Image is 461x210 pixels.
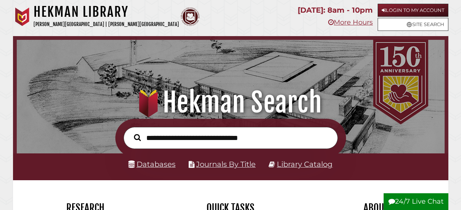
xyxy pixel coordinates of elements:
[33,4,179,20] h1: Hekman Library
[33,20,179,29] p: [PERSON_NAME][GEOGRAPHIC_DATA] | [PERSON_NAME][GEOGRAPHIC_DATA]
[128,160,176,169] a: Databases
[13,7,32,26] img: Calvin University
[181,7,199,26] img: Calvin Theological Seminary
[130,132,144,143] button: Search
[196,160,256,169] a: Journals By Title
[134,134,141,141] i: Search
[277,160,333,169] a: Library Catalog
[298,4,373,17] p: [DATE]: 8am - 10pm
[328,18,373,26] a: More Hours
[378,18,448,31] a: Site Search
[378,4,448,17] a: Login to My Account
[23,86,438,119] h1: Hekman Search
